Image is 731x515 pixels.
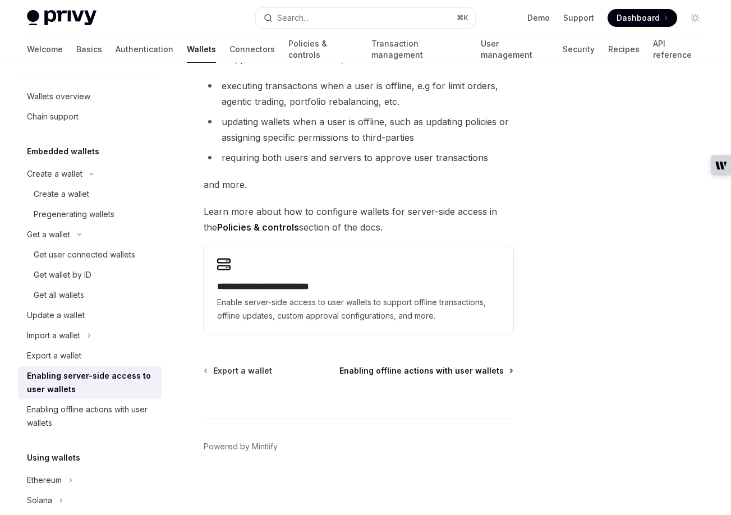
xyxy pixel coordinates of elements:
[563,12,594,24] a: Support
[686,9,704,27] button: Toggle dark mode
[213,365,272,376] span: Export a wallet
[18,184,162,204] a: Create a wallet
[27,10,96,26] img: light logo
[18,285,162,305] a: Get all wallets
[204,114,513,145] li: updating wallets when a user is offline, such as updating policies or assigning specific permissi...
[205,365,272,376] a: Export a wallet
[18,399,162,433] a: Enabling offline actions with user wallets
[18,245,162,265] a: Get user connected wallets
[339,365,504,376] span: Enabling offline actions with user wallets
[217,296,500,323] span: Enable server-side access to user wallets to support offline transactions, offline updates, custo...
[204,204,513,235] span: Learn more about how to configure wallets for server-side access in the section of the docs.
[27,494,52,507] div: Solana
[608,36,640,63] a: Recipes
[563,36,595,63] a: Security
[256,8,476,28] button: Search...⌘K
[187,36,216,63] a: Wallets
[617,12,660,24] span: Dashboard
[116,36,173,63] a: Authentication
[27,110,79,123] div: Chain support
[18,107,162,127] a: Chain support
[27,167,82,181] div: Create a wallet
[27,369,155,396] div: Enabling server-side access to user wallets
[27,36,63,63] a: Welcome
[608,9,677,27] a: Dashboard
[339,365,512,376] a: Enabling offline actions with user wallets
[27,403,155,430] div: Enabling offline actions with user wallets
[27,145,99,158] h5: Embedded wallets
[34,187,89,201] div: Create a wallet
[653,36,704,63] a: API reference
[27,349,81,362] div: Export a wallet
[229,36,275,63] a: Connectors
[34,268,91,282] div: Get wallet by ID
[27,329,80,342] div: Import a wallet
[34,248,135,261] div: Get user connected wallets
[288,36,358,63] a: Policies & controls
[204,78,513,109] li: executing transactions when a user is offline, e.g for limit orders, agentic trading, portfolio r...
[204,150,513,165] li: requiring both users and servers to approve user transactions
[27,309,85,322] div: Update a wallet
[18,305,162,325] a: Update a wallet
[18,346,162,366] a: Export a wallet
[18,204,162,224] a: Pregenerating wallets
[27,473,62,487] div: Ethereum
[34,288,84,302] div: Get all wallets
[27,228,70,241] div: Get a wallet
[18,366,162,399] a: Enabling server-side access to user wallets
[27,451,80,465] h5: Using wallets
[27,90,90,103] div: Wallets overview
[277,11,309,25] div: Search...
[76,36,102,63] a: Basics
[204,441,278,452] a: Powered by Mintlify
[481,36,549,63] a: User management
[371,36,468,63] a: Transaction management
[527,12,550,24] a: Demo
[18,86,162,107] a: Wallets overview
[34,208,114,221] div: Pregenerating wallets
[204,177,513,192] span: and more.
[217,222,299,233] strong: Policies & controls
[457,13,468,22] span: ⌘ K
[18,265,162,285] a: Get wallet by ID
